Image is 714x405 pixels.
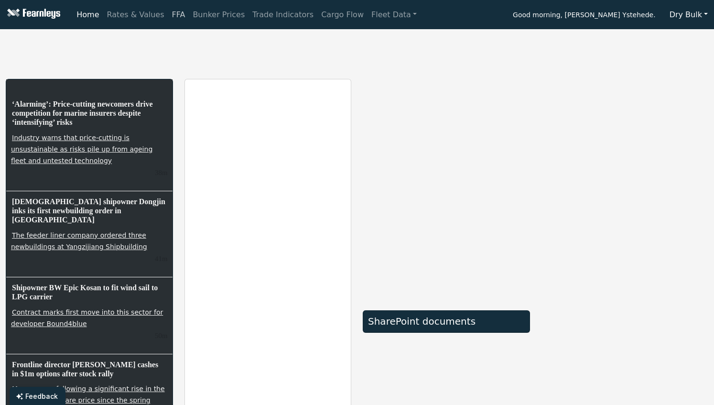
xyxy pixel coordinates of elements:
small: 09/09/2025, 09:17:11 [155,169,167,176]
span: Good morning, [PERSON_NAME] Ystehede. [513,8,656,24]
h6: ‘Alarming’: Price-cutting newcomers drive competition for marine insurers despite ‘intensifying’ ... [11,99,168,128]
h6: Shipowner BW Epic Kosan to fit wind sail to LPG carrier [11,282,168,302]
h6: [DEMOGRAPHIC_DATA] shipowner Dongjin inks its first newbuilding order in [GEOGRAPHIC_DATA] [11,196,168,226]
a: Industry warns that price-cutting is unsustainable as risks pile up from ageing fleet and unteste... [11,133,152,165]
h6: Frontline director [PERSON_NAME] cashes in $1m options after stock rally [11,359,168,379]
a: FFA [168,5,189,24]
a: Move comes following a significant rise in the tanker titan's share price since the spring [11,384,165,405]
iframe: market overview TradingView widget [363,79,530,300]
a: Contract marks first move into this sector for developer Bound4blue [11,307,163,328]
small: 09/09/2025, 09:14:34 [155,255,167,263]
iframe: mini symbol-overview TradingView widget [541,79,709,184]
a: Trade Indicators [249,5,317,24]
button: Dry Bulk [663,6,714,24]
small: 09/09/2025, 09:05:34 [155,332,167,339]
iframe: mini symbol-overview TradingView widget [541,194,709,299]
div: SharePoint documents [368,316,525,327]
a: Home [73,5,103,24]
a: Fleet Data [368,5,421,24]
a: Rates & Values [103,5,168,24]
iframe: tickers TradingView widget [6,33,708,67]
a: Bunker Prices [189,5,249,24]
a: The feeder liner company ordered three newbuildings at Yangzijiang Shipbuilding [11,230,148,252]
a: Cargo Flow [317,5,368,24]
img: Fearnleys Logo [5,9,60,21]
